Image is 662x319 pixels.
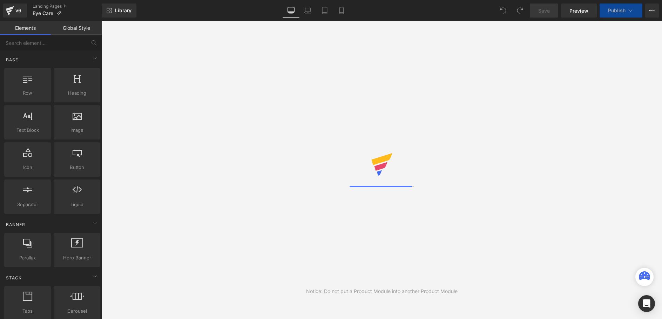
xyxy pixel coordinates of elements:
span: Separator [6,201,49,208]
span: Preview [569,7,588,14]
a: Preview [561,4,597,18]
button: Undo [496,4,510,18]
span: Stack [5,274,22,281]
div: Open Intercom Messenger [638,295,655,312]
div: Notice: Do not put a Product Module into another Product Module [306,287,458,295]
a: Tablet [316,4,333,18]
span: Liquid [56,201,98,208]
span: Publish [608,8,626,13]
span: Banner [5,221,26,228]
span: Library [115,7,131,14]
a: New Library [102,4,136,18]
a: Laptop [299,4,316,18]
span: Carousel [56,307,98,315]
span: Tabs [6,307,49,315]
span: Row [6,89,49,97]
div: v6 [14,6,23,15]
span: Image [56,127,98,134]
span: Text Block [6,127,49,134]
a: v6 [3,4,27,18]
a: Global Style [51,21,102,35]
span: Heading [56,89,98,97]
span: Hero Banner [56,254,98,262]
span: Button [56,164,98,171]
button: Publish [600,4,642,18]
a: Mobile [333,4,350,18]
span: Parallax [6,254,49,262]
span: Save [538,7,550,14]
button: More [645,4,659,18]
button: Redo [513,4,527,18]
span: Icon [6,164,49,171]
span: Base [5,56,19,63]
a: Landing Pages [33,4,102,9]
span: Eye Care [33,11,53,16]
a: Desktop [283,4,299,18]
